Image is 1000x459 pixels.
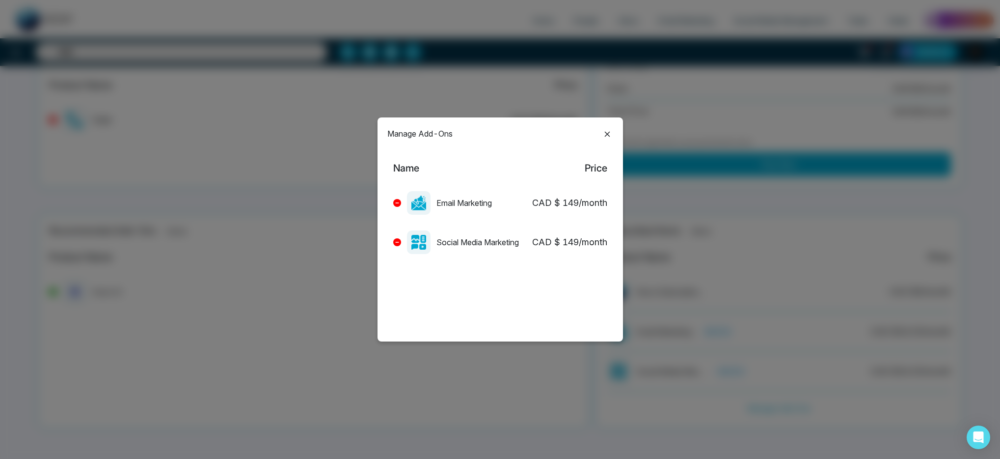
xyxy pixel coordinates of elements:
p: Manage Add-Ons [387,128,453,140]
div: CAD $ 149 /month [532,196,607,209]
img: missing [411,235,426,250]
div: CAD $ 149 /month [532,235,607,249]
div: Email Marketing [393,191,492,215]
div: Social Media Marketing [393,230,519,254]
div: Name [393,161,419,175]
div: Open Intercom Messenger [967,426,990,449]
img: missing [411,196,426,210]
div: Price [585,161,607,175]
